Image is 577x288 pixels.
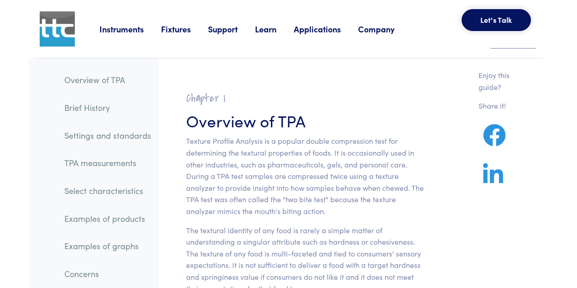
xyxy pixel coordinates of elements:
a: Select characteristics [57,180,158,201]
a: Instruments [99,23,161,35]
a: Examples of products [57,208,158,229]
p: Enjoy this guide? [478,69,521,93]
a: TPA measurements [57,152,158,173]
a: Support [208,23,255,35]
a: Applications [294,23,358,35]
a: Learn [255,23,294,35]
a: Company [358,23,412,35]
a: Concerns [57,263,158,284]
h2: Chapter I [186,91,424,105]
a: Share on LinkedIn [478,174,508,185]
a: Overview of TPA [57,69,158,90]
a: Settings and standards [57,125,158,146]
a: Brief History [57,97,158,118]
button: Let's Talk [462,9,531,31]
p: Share it! [478,100,521,112]
a: Examples of graphs [57,236,158,257]
a: Fixtures [161,23,208,35]
h3: Overview of TPA [186,109,424,131]
img: ttc_logo_1x1_v1.0.png [40,11,75,47]
p: Texture Profile Analysis is a popular double compression test for determining the textural proper... [186,135,424,217]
